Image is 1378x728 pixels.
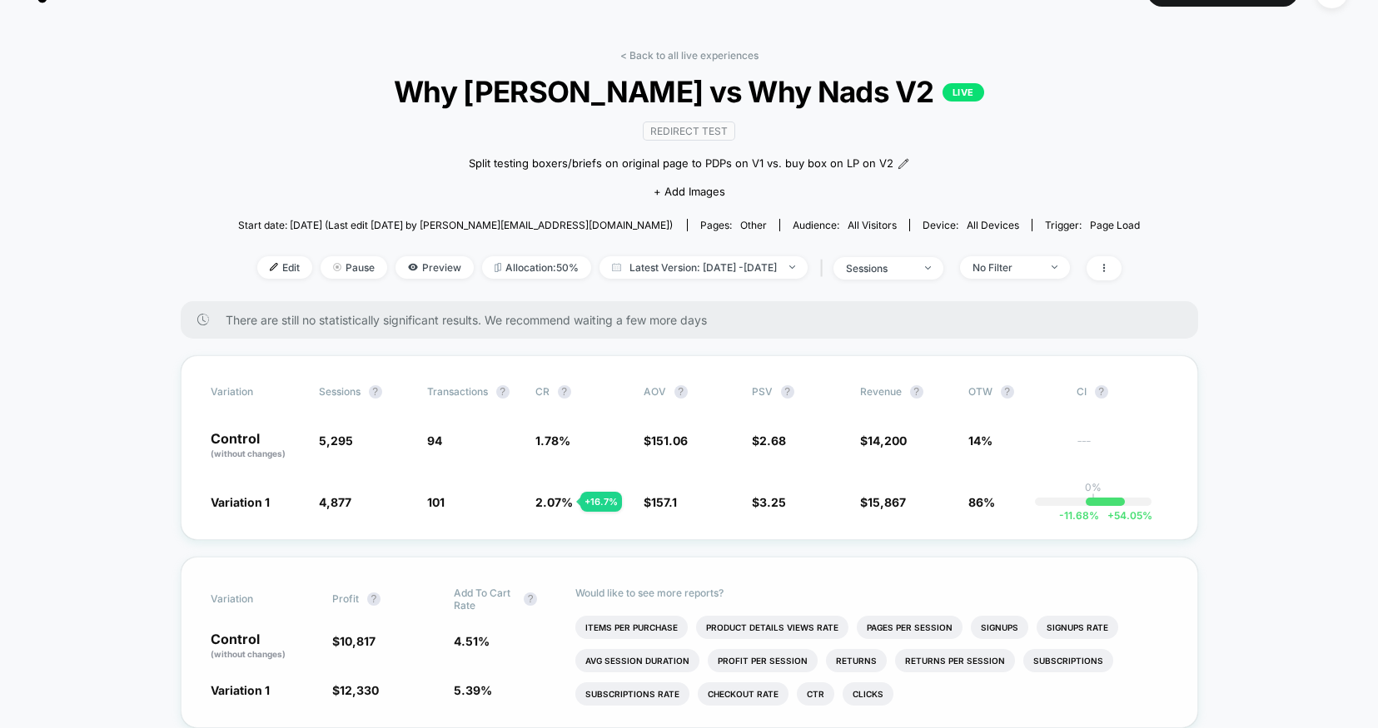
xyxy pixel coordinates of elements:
[973,261,1039,274] div: No Filter
[943,83,984,102] p: LIVE
[644,495,677,509] span: $
[909,219,1032,231] span: Device:
[454,587,515,612] span: Add To Cart Rate
[698,682,788,706] li: Checkout Rate
[644,385,666,398] span: AOV
[612,263,621,271] img: calendar
[319,385,361,398] span: Sessions
[482,256,591,279] span: Allocation: 50%
[495,263,501,272] img: rebalance
[967,219,1019,231] span: all devices
[340,683,379,697] span: 12,330
[1090,219,1140,231] span: Page Load
[575,587,1167,599] p: Would like to see more reports?
[535,495,573,509] span: 2.07 %
[496,385,510,399] button: ?
[644,433,688,448] span: $
[575,616,688,639] li: Items Per Purchase
[340,634,376,648] span: 10,817
[427,385,488,398] span: Transactions
[781,385,794,399] button: ?
[759,495,786,509] span: 3.25
[696,616,848,639] li: Product Details Views Rate
[1059,509,1099,522] span: -11.68 %
[843,682,893,706] li: Clicks
[651,433,688,448] span: 151.06
[1092,493,1095,506] p: |
[367,592,381,606] button: ?
[910,385,923,399] button: ?
[789,265,795,269] img: end
[654,185,725,198] span: + Add Images
[211,495,270,509] span: Variation 1
[848,219,897,231] span: All Visitors
[319,495,351,509] span: 4,877
[333,263,341,271] img: end
[708,649,818,672] li: Profit Per Session
[674,385,688,399] button: ?
[971,616,1028,639] li: Signups
[860,385,902,398] span: Revenue
[211,632,316,661] p: Control
[793,219,897,231] div: Audience:
[558,385,571,399] button: ?
[868,495,906,509] span: 15,867
[211,448,286,458] span: (without changes)
[395,256,474,279] span: Preview
[759,433,786,448] span: 2.68
[700,219,767,231] div: Pages:
[454,634,490,648] span: 4.51 %
[860,433,907,448] span: $
[321,256,387,279] span: Pause
[257,256,312,279] span: Edit
[1095,385,1108,399] button: ?
[211,432,302,460] p: Control
[535,433,570,448] span: 1.78 %
[752,433,786,448] span: $
[319,433,353,448] span: 5,295
[1045,219,1140,231] div: Trigger:
[816,256,833,280] span: |
[1077,436,1168,460] span: ---
[1023,649,1113,672] li: Subscriptions
[826,649,887,672] li: Returns
[535,385,550,398] span: CR
[524,592,537,606] button: ?
[752,495,786,509] span: $
[238,219,673,231] span: Start date: [DATE] (Last edit [DATE] by [PERSON_NAME][EMAIL_ADDRESS][DOMAIN_NAME])
[968,433,992,448] span: 14%
[1077,385,1168,399] span: CI
[211,683,270,697] span: Variation 1
[283,74,1095,109] span: Why [PERSON_NAME] vs Why Nads V2
[270,263,278,271] img: edit
[1052,265,1057,269] img: end
[332,592,359,605] span: Profit
[860,495,906,509] span: $
[846,262,913,275] div: sessions
[575,649,699,672] li: Avg Session Duration
[211,587,302,612] span: Variation
[580,492,622,512] div: + 16.7 %
[454,683,492,697] span: 5.39 %
[1085,481,1102,493] p: 0%
[740,219,767,231] span: other
[427,495,445,509] span: 101
[1037,616,1118,639] li: Signups Rate
[925,266,931,270] img: end
[968,495,995,509] span: 86%
[797,682,834,706] li: Ctr
[226,313,1165,327] span: There are still no statistically significant results. We recommend waiting a few more days
[332,634,376,648] span: $
[599,256,808,279] span: Latest Version: [DATE] - [DATE]
[895,649,1015,672] li: Returns Per Session
[968,385,1060,399] span: OTW
[620,49,759,62] a: < Back to all live experiences
[868,433,907,448] span: 14,200
[857,616,963,639] li: Pages Per Session
[332,683,379,697] span: $
[211,649,286,659] span: (without changes)
[651,495,677,509] span: 157.1
[369,385,382,399] button: ?
[211,385,302,399] span: Variation
[1001,385,1014,399] button: ?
